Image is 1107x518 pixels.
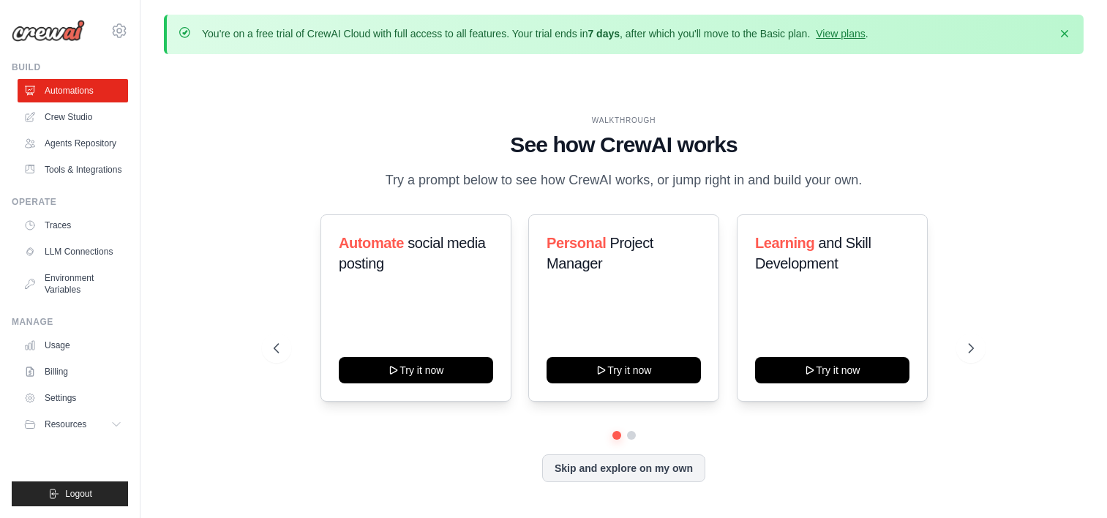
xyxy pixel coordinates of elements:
[18,214,128,237] a: Traces
[18,132,128,155] a: Agents Repository
[202,26,868,41] p: You're on a free trial of CrewAI Cloud with full access to all features. Your trial ends in , aft...
[547,235,606,251] span: Personal
[378,170,870,191] p: Try a prompt below to see how CrewAI works, or jump right in and build your own.
[588,28,620,40] strong: 7 days
[1034,448,1107,518] iframe: Chat Widget
[18,79,128,102] a: Automations
[18,105,128,129] a: Crew Studio
[755,357,909,383] button: Try it now
[18,334,128,357] a: Usage
[18,386,128,410] a: Settings
[274,132,975,158] h1: See how CrewAI works
[339,235,486,271] span: social media posting
[18,413,128,436] button: Resources
[12,20,85,42] img: Logo
[18,266,128,301] a: Environment Variables
[12,481,128,506] button: Logout
[18,360,128,383] a: Billing
[65,488,92,500] span: Logout
[755,235,871,271] span: and Skill Development
[339,235,404,251] span: Automate
[816,28,865,40] a: View plans
[755,235,814,251] span: Learning
[12,316,128,328] div: Manage
[12,196,128,208] div: Operate
[18,158,128,181] a: Tools & Integrations
[339,357,493,383] button: Try it now
[18,240,128,263] a: LLM Connections
[12,61,128,73] div: Build
[542,454,705,482] button: Skip and explore on my own
[547,357,701,383] button: Try it now
[45,418,86,430] span: Resources
[274,115,975,126] div: WALKTHROUGH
